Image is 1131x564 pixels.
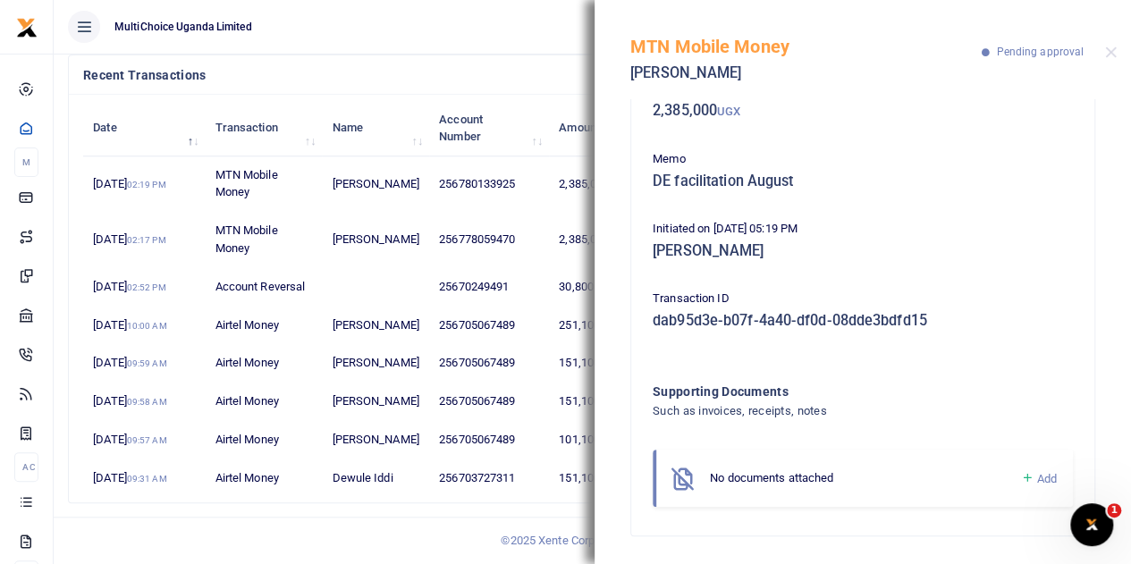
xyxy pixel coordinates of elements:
td: Account Reversal [205,267,322,306]
th: Amount: activate to sort column ascending [549,100,637,156]
td: 256778059470 [429,212,549,267]
span: 1 [1107,503,1121,518]
td: 2,385,000 [549,156,637,212]
td: [DATE] [83,344,205,383]
td: [PERSON_NAME] [322,212,429,267]
td: 256705067489 [429,344,549,383]
th: Date: activate to sort column descending [83,100,205,156]
h5: MTN Mobile Money [630,36,982,57]
p: Memo [653,150,1073,169]
td: MTN Mobile Money [205,156,322,212]
td: 256705067489 [429,421,549,459]
td: 251,100 [549,306,637,344]
h5: [PERSON_NAME] [630,64,982,82]
img: logo-small [16,17,38,38]
td: [PERSON_NAME] [322,421,429,459]
td: 2,385,000 [549,212,637,267]
h4: Supporting Documents [653,382,1000,401]
h5: [PERSON_NAME] [653,242,1073,260]
small: UGX [717,105,740,118]
td: [DATE] [83,421,205,459]
iframe: Intercom live chat [1070,503,1113,546]
h5: DE facilitation August [653,173,1073,190]
a: Add [1020,468,1057,489]
td: 256703727311 [429,459,549,497]
li: M [14,147,38,177]
td: 256705067489 [429,306,549,344]
small: 02:17 PM [127,235,166,245]
td: [DATE] [83,212,205,267]
td: Dewule Iddi [322,459,429,497]
td: [DATE] [83,459,205,497]
td: 151,100 [549,459,637,497]
span: MultiChoice Uganda Limited [107,19,259,35]
p: Transaction ID [653,290,1073,308]
small: 09:59 AM [127,358,167,368]
td: [PERSON_NAME] [322,383,429,421]
small: 02:19 PM [127,180,166,189]
span: No documents attached [710,471,833,484]
td: [DATE] [83,267,205,306]
td: Airtel Money [205,344,322,383]
td: [DATE] [83,383,205,421]
th: Transaction: activate to sort column ascending [205,100,322,156]
td: 30,800 [549,267,637,306]
h4: Recent Transactions [83,65,677,85]
h5: dab95d3e-b07f-4a40-df0d-08dde3bdfd15 [653,312,1073,330]
td: Airtel Money [205,421,322,459]
td: Airtel Money [205,459,322,497]
td: 25670249491 [429,267,549,306]
small: 09:31 AM [127,474,167,484]
small: UGX [594,282,611,292]
td: [PERSON_NAME] [322,156,429,212]
h5: 2,385,000 [653,102,1073,120]
td: 256705067489 [429,383,549,421]
td: 256780133925 [429,156,549,212]
td: Airtel Money [205,306,322,344]
small: 10:00 AM [127,321,167,331]
th: Name: activate to sort column ascending [322,100,429,156]
span: Add [1037,472,1057,485]
td: 151,100 [549,383,637,421]
td: [PERSON_NAME] [322,344,429,383]
li: Ac [14,452,38,482]
th: Account Number: activate to sort column ascending [429,100,549,156]
td: Airtel Money [205,383,322,421]
small: 02:52 PM [127,282,166,292]
button: Close [1105,46,1117,58]
td: MTN Mobile Money [205,212,322,267]
td: [PERSON_NAME] [322,306,429,344]
td: [DATE] [83,156,205,212]
td: 151,100 [549,344,637,383]
small: 09:58 AM [127,397,167,407]
td: [DATE] [83,306,205,344]
h4: Such as invoices, receipts, notes [653,401,1000,421]
small: 09:57 AM [127,435,167,445]
span: Pending approval [996,46,1084,58]
td: 101,100 [549,421,637,459]
p: Initiated on [DATE] 05:19 PM [653,220,1073,239]
a: logo-small logo-large logo-large [16,20,38,33]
